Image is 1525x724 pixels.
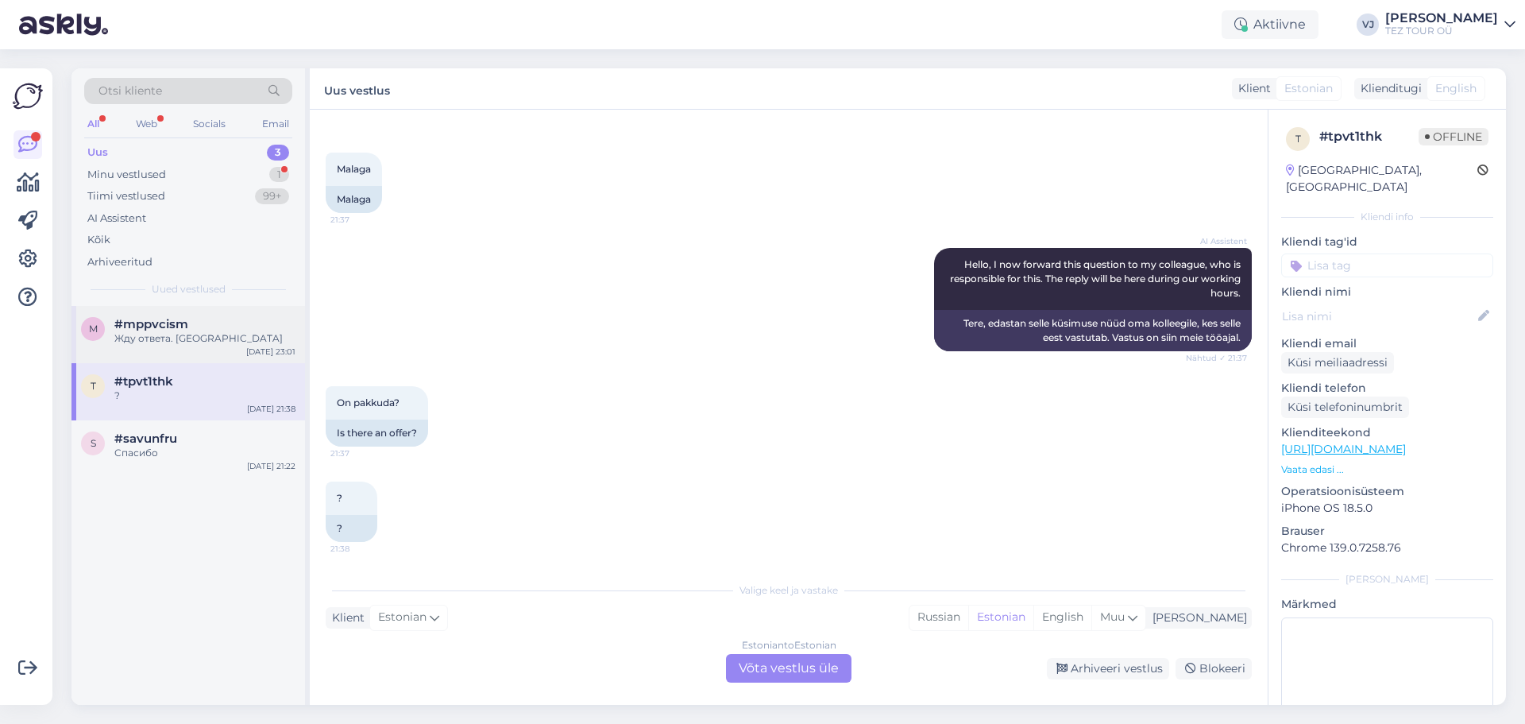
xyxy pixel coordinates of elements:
span: Offline [1419,128,1488,145]
div: Klient [1232,80,1271,97]
p: Chrome 139.0.7258.76 [1281,540,1493,556]
span: Muu [1100,610,1125,624]
div: Спасибо [114,446,295,460]
p: Brauser [1281,523,1493,540]
div: Estonian [968,606,1033,629]
div: [DATE] 21:22 [247,460,295,472]
span: 21:38 [330,543,390,555]
span: Nähtud ✓ 21:37 [1186,352,1247,364]
div: [GEOGRAPHIC_DATA], [GEOGRAPHIC_DATA] [1286,162,1477,196]
span: Malaga [337,163,371,175]
div: Blokeeri [1176,658,1252,679]
span: m [89,323,98,335]
p: Kliendi nimi [1281,284,1493,300]
p: Kliendi email [1281,335,1493,352]
span: Estonian [1284,80,1333,97]
div: Võta vestlus üle [726,654,851,683]
div: VJ [1357,14,1379,36]
div: Malaga [326,186,382,213]
div: ? [114,389,295,403]
div: Estonian to Estonian [742,638,836,652]
div: 1 [269,167,289,183]
div: Arhiveeritud [87,254,152,270]
p: Kliendi tag'id [1281,234,1493,250]
p: Kliendi telefon [1281,380,1493,397]
span: Uued vestlused [152,282,226,296]
div: Klienditugi [1354,80,1422,97]
span: #tpvt1thk [114,374,173,389]
span: Otsi kliente [98,83,162,99]
div: AI Assistent [87,211,146,226]
div: Web [133,114,160,134]
div: Жду ответа. [GEOGRAPHIC_DATA] [114,331,295,346]
span: Hello, I now forward this question to my colleague, who is responsible for this. The reply will b... [950,258,1243,299]
span: #savunfru [114,432,177,446]
img: Askly Logo [13,81,43,111]
div: TEZ TOUR OÜ [1385,25,1498,37]
div: ? [326,515,377,542]
span: 21:37 [330,447,390,459]
div: [DATE] 23:01 [246,346,295,358]
p: Operatsioonisüsteem [1281,483,1493,500]
div: Email [259,114,292,134]
span: Estonian [378,609,427,626]
p: Märkmed [1281,596,1493,613]
div: English [1033,606,1091,629]
div: Küsi meiliaadressi [1281,352,1394,374]
input: Lisa nimi [1282,308,1475,325]
span: English [1435,80,1477,97]
div: Is there an offer? [326,420,428,447]
span: #mppvcism [114,317,188,331]
input: Lisa tag [1281,254,1493,277]
div: Aktiivne [1222,10,1318,39]
div: [PERSON_NAME] [1146,610,1247,626]
div: Tere, edastan selle küsimuse nüüd oma kolleegile, kes selle eest vastutab. Vastus on siin meie tö... [934,310,1252,351]
a: [PERSON_NAME]TEZ TOUR OÜ [1385,12,1515,37]
div: Uus [87,145,108,161]
span: ? [337,492,342,504]
div: Küsi telefoninumbrit [1281,397,1409,418]
p: Klienditeekond [1281,424,1493,441]
div: Kõik [87,232,110,248]
span: s [91,437,96,449]
p: Vaata edasi ... [1281,463,1493,477]
span: AI Assistent [1187,235,1247,247]
div: Arhiveeri vestlus [1047,658,1169,679]
span: 21:37 [330,214,390,226]
div: All [84,114,102,134]
div: [PERSON_NAME] [1385,12,1498,25]
div: 3 [267,145,289,161]
div: # tpvt1thk [1319,127,1419,146]
div: Klient [326,610,365,626]
span: On pakkuda? [337,397,400,408]
div: Russian [909,606,968,629]
div: [PERSON_NAME] [1281,572,1493,587]
div: Valige keel ja vastake [326,583,1252,598]
p: iPhone OS 18.5.0 [1281,500,1493,517]
div: [DATE] 21:38 [247,403,295,415]
label: Uus vestlus [324,78,390,99]
span: t [1295,133,1301,145]
span: t [91,380,96,392]
div: Kliendi info [1281,210,1493,224]
div: Tiimi vestlused [87,188,165,204]
div: Socials [190,114,229,134]
div: 99+ [255,188,289,204]
a: [URL][DOMAIN_NAME] [1281,442,1406,456]
div: Minu vestlused [87,167,166,183]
